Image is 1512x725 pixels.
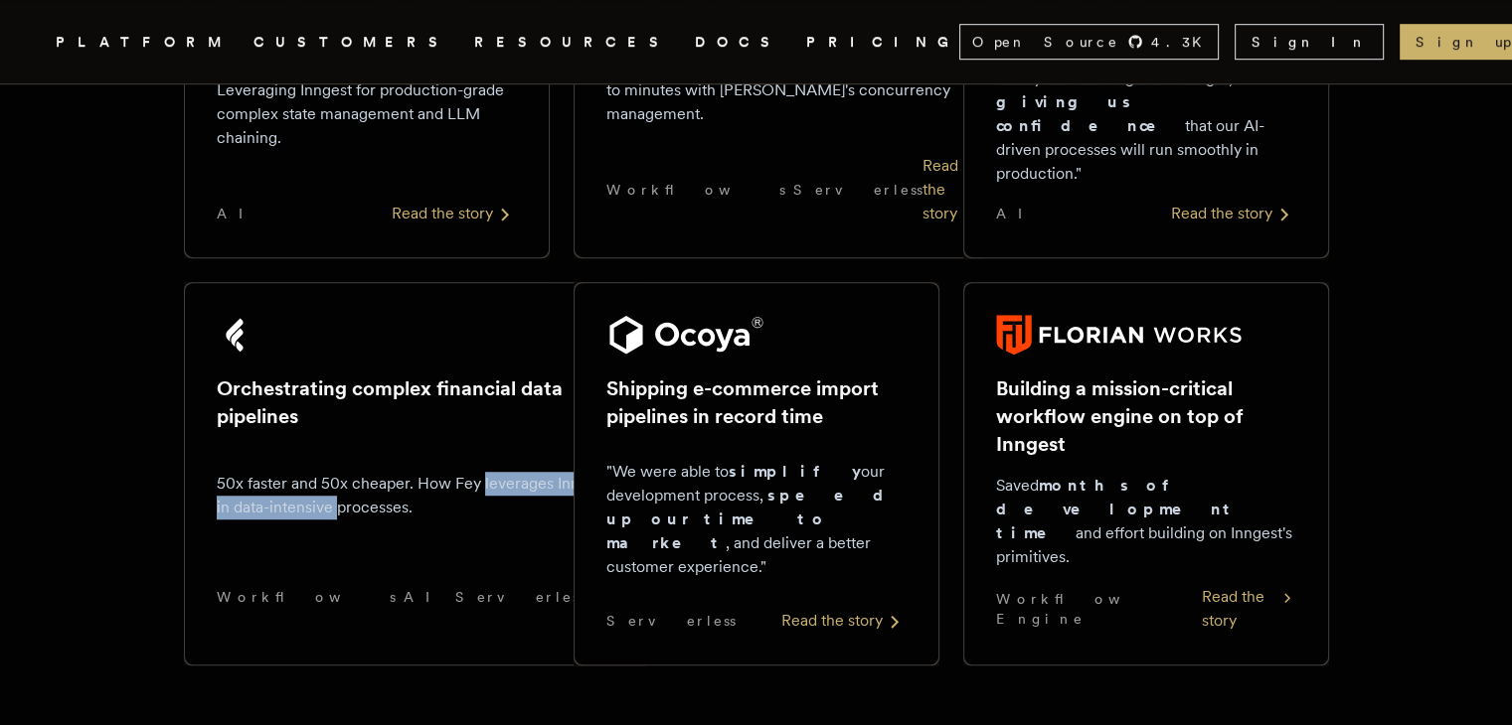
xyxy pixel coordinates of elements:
[1171,202,1296,225] div: Read the story
[793,180,923,200] span: Serverless
[996,374,1296,458] h2: Building a mission-critical workflow engine on top of Inngest
[217,78,517,150] p: Leveraging Inngest for production-grade complex state management and LLM chaining.
[729,462,861,481] strong: simplify
[996,476,1238,542] strong: months of development time
[184,282,550,665] a: Fey logoOrchestrating complex financial data pipelines50x faster and 50x cheaper. How Fey leverag...
[996,43,1296,186] p: "The ability to test complex workflows locally has been a game-changer, that our AI-driven proces...
[217,374,620,430] h2: Orchestrating complex financial data pipelines
[217,472,620,519] p: 50x faster and 50x cheaper. How Fey leverages Inngest in data-intensive processes.
[606,486,901,552] strong: speed up our time to market
[996,204,1040,223] span: AI
[253,30,450,55] a: CUSTOMERS
[996,589,1203,629] span: Workflow Engine
[217,204,260,223] span: AI
[606,374,907,430] h2: Shipping e-commerce import pipelines in record time
[574,282,939,665] a: Ocoya logoShipping e-commerce import pipelines in record time"We were able tosimplifyour developm...
[404,587,447,607] span: AI
[606,611,736,631] span: Serverless
[474,30,671,55] button: RESOURCES
[996,315,1243,355] img: Florian Works
[781,609,907,633] div: Read the story
[963,282,1329,665] a: Florian Works logoBuilding a mission-critical workflow engine on top of InngestSavedmonths of dev...
[806,30,959,55] a: PRICING
[217,315,256,355] img: Fey
[217,587,396,607] span: Workflows
[996,92,1185,135] strong: giving us confidence
[695,30,782,55] a: DOCS
[392,202,517,225] div: Read the story
[606,180,785,200] span: Workflows
[606,315,764,355] img: Ocoya
[1235,24,1384,60] a: Sign In
[972,32,1119,52] span: Open Source
[455,587,585,607] span: Serverless
[606,460,907,579] p: "We were able to our development process, , and deliver a better customer experience."
[1202,585,1295,633] div: Read the story
[56,30,230,55] button: PLATFORM
[1151,32,1214,52] span: 4.3 K
[606,55,958,126] p: How the GitBook team cut sync times from hours to minutes with [PERSON_NAME]'s concurrency manage...
[996,474,1296,569] p: Saved and effort building on Inngest's primitives.
[923,154,958,225] div: Read the story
